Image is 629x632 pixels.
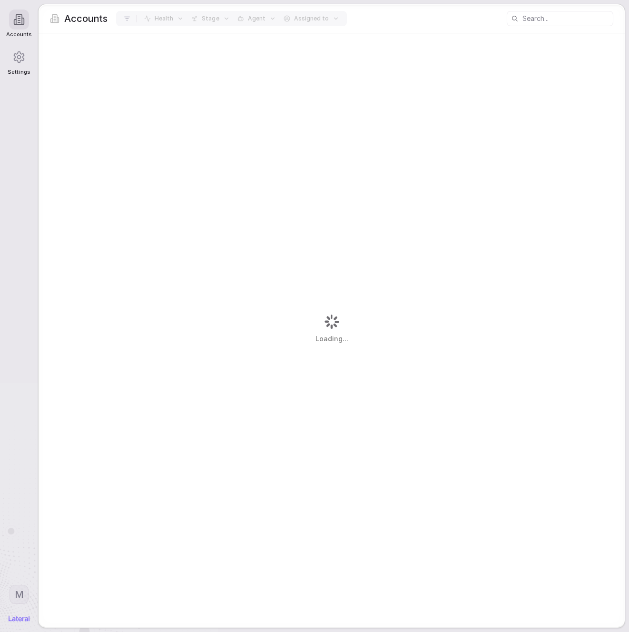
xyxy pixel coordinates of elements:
a: Settings [6,42,32,80]
span: Assigned to [294,15,329,22]
span: Accounts [64,12,108,25]
a: Accounts [6,5,32,42]
span: Loading... [315,334,348,344]
span: Agent [248,15,265,22]
img: Lateral [9,616,29,622]
span: Stage [202,15,219,22]
span: Health [155,15,173,22]
span: Settings [8,69,30,75]
input: Search... [522,12,612,25]
span: M [15,588,24,601]
span: Accounts [6,31,32,38]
